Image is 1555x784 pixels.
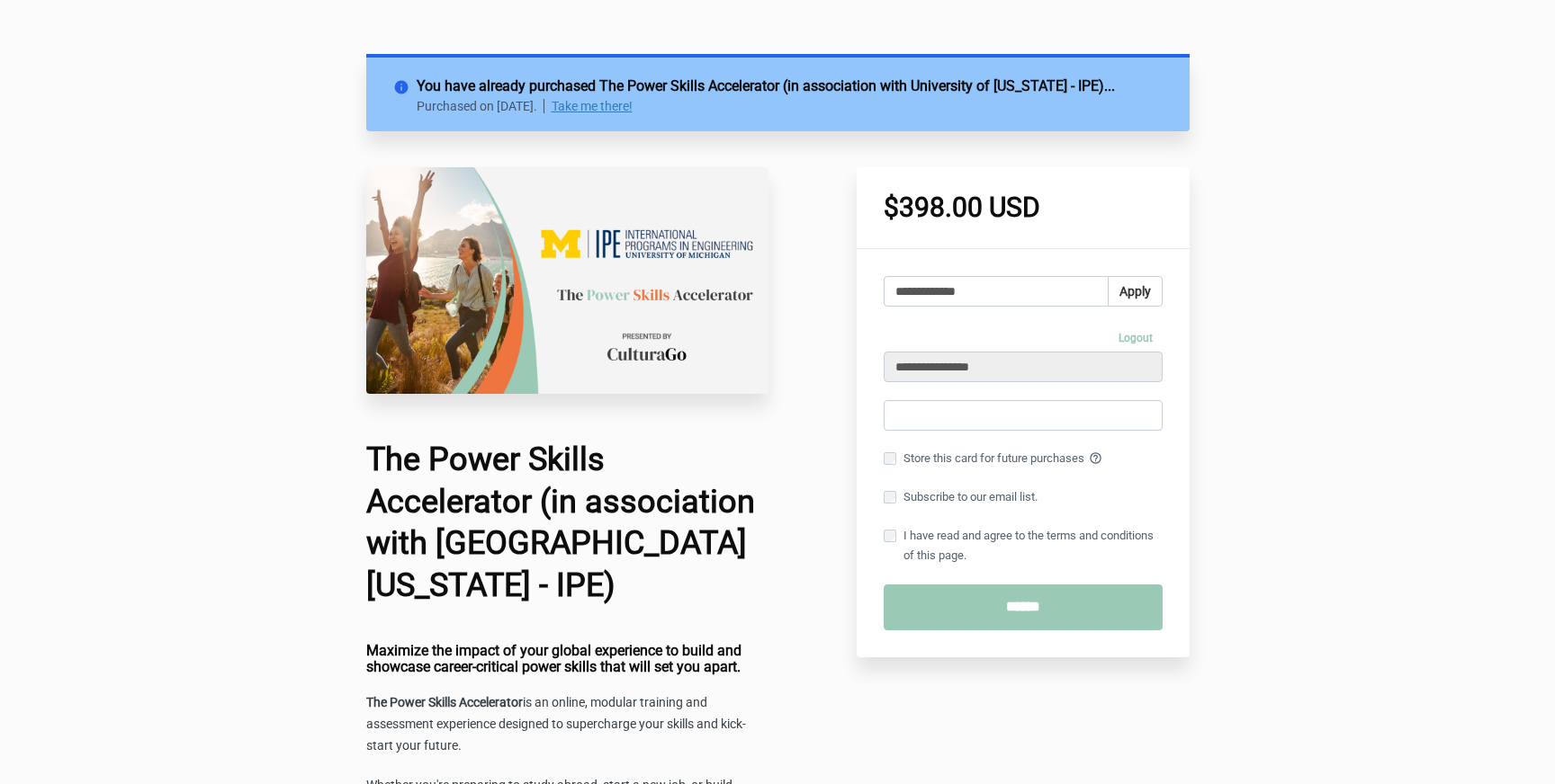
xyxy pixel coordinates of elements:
strong: The Power Skills Accelerator [366,695,523,709]
p: is an online, modular training and assessment experience designed to supercharge your skills and ... [366,692,769,757]
p: Purchased on [DATE]. [417,99,545,113]
input: I have read and agree to the terms and conditions of this page. [884,530,896,542]
h1: $398.00 USD [884,194,1163,221]
label: Subscribe to our email list. [884,487,1038,507]
label: I have read and agree to the terms and conditions of this page. [884,526,1163,566]
input: Subscribe to our email list. [884,491,896,503]
label: Store this card for future purchases [884,449,1163,468]
input: Store this card for future purchases [884,452,896,465]
h2: You have already purchased The Power Skills Accelerator (in association with University of [US_ST... [417,76,1163,97]
a: Logout [1109,325,1163,352]
button: Apply [1108,276,1163,307]
iframe: Secure card payment input frame [894,401,1153,433]
h1: The Power Skills Accelerator (in association with [GEOGRAPHIC_DATA][US_STATE] - IPE) [366,439,769,607]
i: info [393,76,417,92]
h4: Maximize the impact of your global experience to build and showcase career-critical power skills ... [366,643,769,674]
img: d416d46-d031-e-e5eb-e525b5ae3c0c_UMich_IPE_PSA_.png [366,167,769,394]
a: Take me there! [552,99,633,113]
